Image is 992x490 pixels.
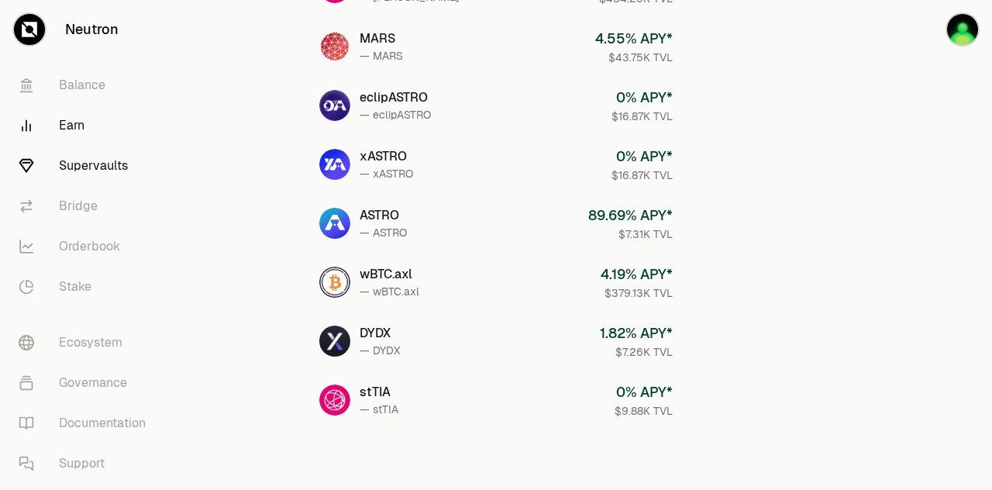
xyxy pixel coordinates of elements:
img: stTIA [319,385,350,416]
div: $379.13K TVL [601,285,673,301]
a: Bridge [6,186,167,226]
div: $43.75K TVL [595,50,673,65]
a: wBTC.axlwBTC.axl— wBTC.axl4.19% APY*$379.13K TVL [307,254,685,310]
a: Orderbook [6,226,167,267]
div: $9.88K TVL [615,403,673,419]
div: 4.19 % APY* [601,264,673,285]
div: $16.87K TVL [611,109,673,124]
a: MARSMARS— MARS4.55% APY*$43.75K TVL [307,19,685,74]
a: Balance [6,65,167,105]
div: eclipASTRO [360,88,431,107]
div: — xASTRO [360,166,413,181]
div: stTIA [360,383,398,402]
div: 0 % APY* [611,87,673,109]
div: $7.31K TVL [588,226,673,242]
a: Supervaults [6,146,167,186]
a: Governance [6,363,167,403]
a: Earn [6,105,167,146]
a: Documentation [6,403,167,443]
div: DYDX [360,324,400,343]
img: ASTRO [319,208,350,239]
div: xASTRO [360,147,413,166]
a: Stake [6,267,167,307]
div: 1.82 % APY* [600,323,673,344]
div: ASTRO [360,206,407,225]
a: Ecosystem [6,323,167,363]
a: eclipASTROeclipASTRO— eclipASTRO0% APY*$16.87K TVL [307,78,685,133]
div: $16.87K TVL [611,167,673,183]
img: xASTRO [319,149,350,180]
a: xASTROxASTRO— xASTRO0% APY*$16.87K TVL [307,136,685,192]
div: MARS [360,29,403,48]
a: ASTROASTRO— ASTRO89.69% APY*$7.31K TVL [307,195,685,251]
div: — eclipASTRO [360,107,431,122]
img: DYDX [319,326,350,357]
img: MARS [319,31,350,62]
div: — wBTC.axl [360,284,419,299]
img: wBTC.axl [319,267,350,298]
div: 89.69 % APY* [588,205,673,226]
img: eclipASTRO [319,90,350,121]
div: 4.55 % APY* [595,28,673,50]
a: Support [6,443,167,484]
div: $7.26K TVL [600,344,673,360]
div: 0 % APY* [615,381,673,403]
div: — DYDX [360,343,400,358]
div: 0 % APY* [611,146,673,167]
img: metute [947,14,978,45]
div: — ASTRO [360,225,407,240]
div: — MARS [360,48,403,64]
div: wBTC.axl [360,265,419,284]
a: DYDXDYDX— DYDX1.82% APY*$7.26K TVL [307,313,685,369]
a: stTIAstTIA— stTIA0% APY*$9.88K TVL [307,372,685,428]
div: — stTIA [360,402,398,417]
